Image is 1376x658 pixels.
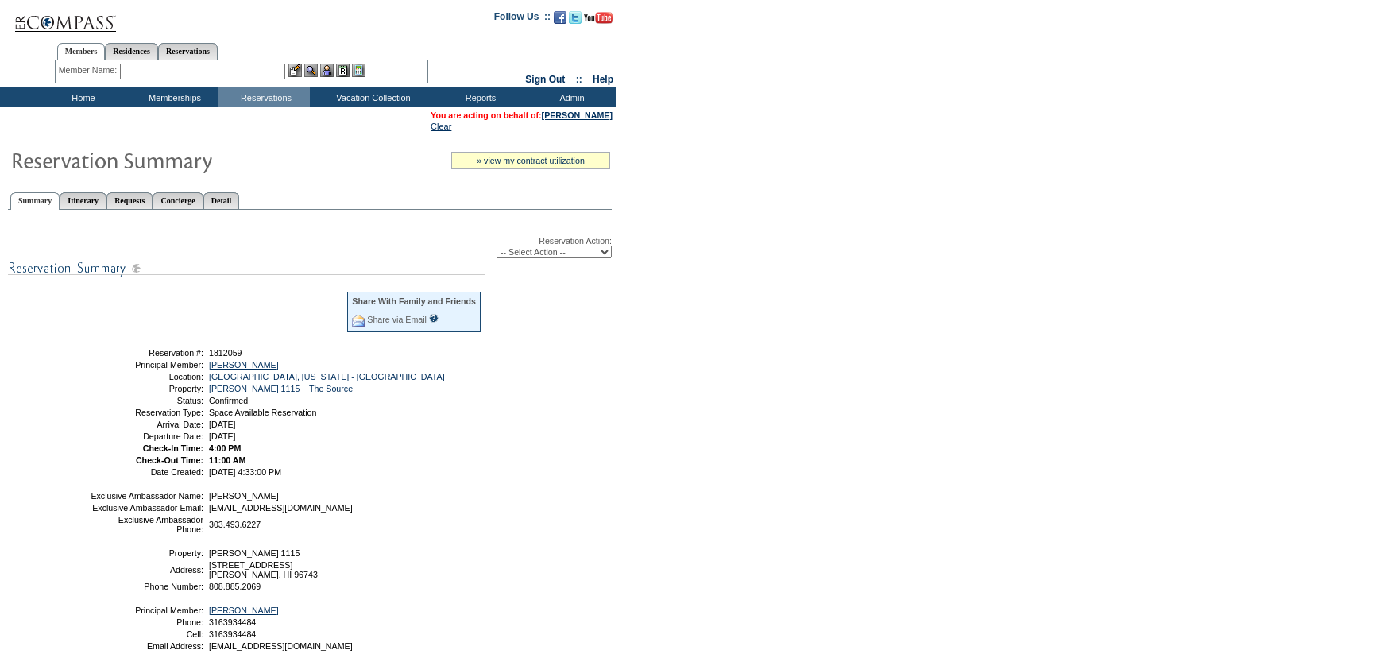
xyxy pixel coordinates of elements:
td: Arrival Date: [90,420,203,429]
td: Admin [524,87,616,107]
td: Address: [90,560,203,579]
a: [PERSON_NAME] [209,360,279,370]
img: Follow us on Twitter [569,11,582,24]
a: Residences [105,43,158,60]
span: [DATE] [209,420,236,429]
td: Phone Number: [90,582,203,591]
a: [PERSON_NAME] [542,110,613,120]
td: Memberships [127,87,218,107]
td: Vacation Collection [310,87,433,107]
span: Space Available Reservation [209,408,316,417]
span: 808.885.2069 [209,582,261,591]
td: Follow Us :: [494,10,551,29]
td: Exclusive Ambassador Name: [90,491,203,501]
td: Property: [90,548,203,558]
a: Itinerary [60,192,106,209]
a: » view my contract utilization [477,156,585,165]
img: Reservations [336,64,350,77]
td: Location: [90,372,203,381]
span: [EMAIL_ADDRESS][DOMAIN_NAME] [209,503,353,513]
a: Clear [431,122,451,131]
strong: Check-In Time: [143,443,203,453]
td: Status: [90,396,203,405]
a: Help [593,74,613,85]
td: Departure Date: [90,432,203,441]
img: Impersonate [320,64,334,77]
td: Email Address: [90,641,203,651]
img: Subscribe to our YouTube Channel [584,12,613,24]
span: [DATE] [209,432,236,441]
span: 3163934484 [209,617,256,627]
td: Home [36,87,127,107]
a: Reservations [158,43,218,60]
img: View [304,64,318,77]
td: Exclusive Ambassador Phone: [90,515,203,534]
a: [PERSON_NAME] 1115 [209,384,300,393]
span: 1812059 [209,348,242,358]
td: Date Created: [90,467,203,477]
span: [DATE] 4:33:00 PM [209,467,281,477]
img: Become our fan on Facebook [554,11,566,24]
img: b_calculator.gif [352,64,365,77]
span: [EMAIL_ADDRESS][DOMAIN_NAME] [209,641,353,651]
td: Phone: [90,617,203,627]
td: Reservation #: [90,348,203,358]
td: Principal Member: [90,360,203,370]
a: Become our fan on Facebook [554,16,566,25]
div: Reservation Action: [8,236,612,258]
span: 4:00 PM [209,443,241,453]
td: Principal Member: [90,606,203,615]
div: Member Name: [59,64,120,77]
span: [STREET_ADDRESS] [PERSON_NAME], HI 96743 [209,560,318,579]
td: Reports [433,87,524,107]
a: Share via Email [367,315,427,324]
img: b_edit.gif [288,64,302,77]
a: Detail [203,192,240,209]
span: You are acting on behalf of: [431,110,613,120]
input: What is this? [429,314,439,323]
a: The Source [309,384,353,393]
strong: Check-Out Time: [136,455,203,465]
a: [PERSON_NAME] [209,606,279,615]
a: Summary [10,192,60,210]
a: Sign Out [525,74,565,85]
a: Concierge [153,192,203,209]
div: Share With Family and Friends [352,296,476,306]
a: Members [57,43,106,60]
td: Reservation Type: [90,408,203,417]
td: Reservations [218,87,310,107]
a: Requests [106,192,153,209]
img: subTtlResSummary.gif [8,258,485,278]
a: [GEOGRAPHIC_DATA], [US_STATE] - [GEOGRAPHIC_DATA] [209,372,445,381]
td: Cell: [90,629,203,639]
span: [PERSON_NAME] 1115 [209,548,300,558]
span: :: [576,74,582,85]
a: Subscribe to our YouTube Channel [584,16,613,25]
span: 3163934484 [209,629,256,639]
span: 11:00 AM [209,455,245,465]
span: 303.493.6227 [209,520,261,529]
a: Follow us on Twitter [569,16,582,25]
img: Reservaton Summary [10,144,328,176]
td: Exclusive Ambassador Email: [90,503,203,513]
span: Confirmed [209,396,248,405]
td: Property: [90,384,203,393]
span: [PERSON_NAME] [209,491,279,501]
